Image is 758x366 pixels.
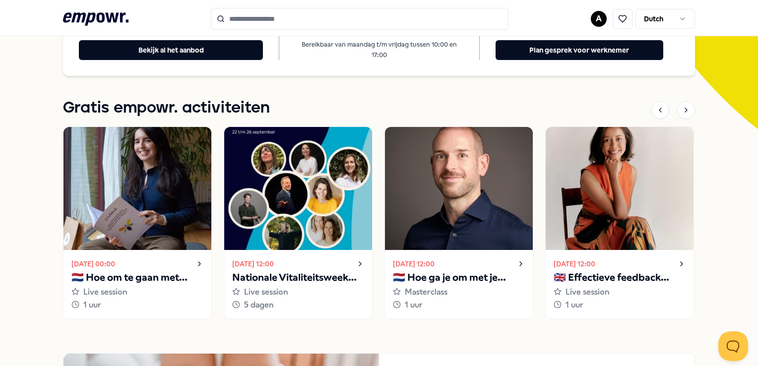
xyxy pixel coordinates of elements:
[545,126,694,319] a: [DATE] 12:00🇬🇧 Effectieve feedback geven en ontvangenLive session1 uur
[63,127,211,250] img: activity image
[718,331,748,361] iframe: Help Scout Beacon - Open
[295,40,463,60] p: Bereikbaar van maandag t/m vrijdag tussen 10:00 en 17:00
[224,127,372,250] img: activity image
[232,270,364,286] p: Nationale Vitaliteitsweek 2025
[385,127,533,250] img: activity image
[71,299,203,311] div: 1 uur
[591,11,607,27] button: A
[393,286,525,299] div: Masterclass
[63,96,270,121] h1: Gratis empowr. activiteiten
[232,258,274,269] time: [DATE] 12:00
[393,258,435,269] time: [DATE] 12:00
[554,258,595,269] time: [DATE] 12:00
[63,126,212,319] a: [DATE] 00:00🇳🇱 Hoe om te gaan met onzekerheid?Live session1 uur
[71,270,203,286] p: 🇳🇱 Hoe om te gaan met onzekerheid?
[211,8,508,30] input: Search for products, categories or subcategories
[79,40,263,60] button: Bekijk al het aanbod
[546,127,694,250] img: activity image
[393,299,525,311] div: 1 uur
[554,299,686,311] div: 1 uur
[71,258,115,269] time: [DATE] 00:00
[554,270,686,286] p: 🇬🇧 Effectieve feedback geven en ontvangen
[496,40,663,60] button: Plan gesprek voor werknemer
[232,286,364,299] div: Live session
[554,286,686,299] div: Live session
[232,299,364,311] div: 5 dagen
[71,286,203,299] div: Live session
[393,270,525,286] p: 🇳🇱 Hoe ga je om met je innerlijke criticus?
[224,126,373,319] a: [DATE] 12:00Nationale Vitaliteitsweek 2025Live session5 dagen
[384,126,533,319] a: [DATE] 12:00🇳🇱 Hoe ga je om met je innerlijke criticus?Masterclass1 uur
